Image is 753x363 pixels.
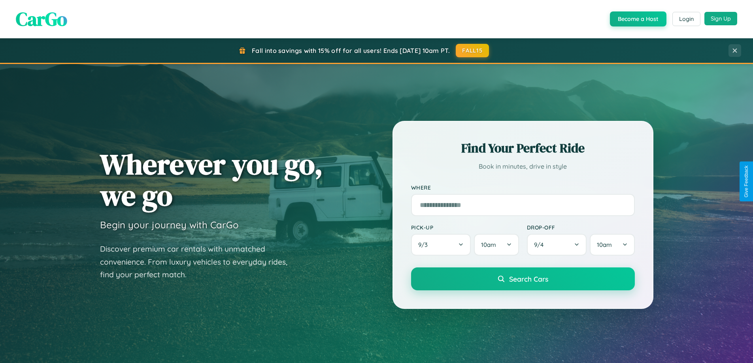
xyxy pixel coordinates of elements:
button: Login [672,12,700,26]
span: 9 / 4 [534,241,547,248]
button: Search Cars [411,267,635,290]
span: CarGo [16,6,67,32]
span: 10am [481,241,496,248]
label: Pick-up [411,224,519,231]
span: 10am [597,241,612,248]
button: 10am [474,234,519,256]
button: 9/4 [527,234,587,256]
span: 9 / 3 [418,241,432,248]
h2: Find Your Perfect Ride [411,139,635,157]
label: Drop-off [527,224,635,231]
button: FALL15 [456,44,489,57]
span: Search Cars [509,275,548,283]
button: 9/3 [411,234,471,256]
span: Fall into savings with 15% off for all users! Ends [DATE] 10am PT. [252,47,450,55]
h1: Wherever you go, we go [100,149,323,211]
p: Book in minutes, drive in style [411,161,635,172]
h3: Begin your journey with CarGo [100,219,239,231]
p: Discover premium car rentals with unmatched convenience. From luxury vehicles to everyday rides, ... [100,243,298,281]
button: Become a Host [610,11,666,26]
button: 10am [590,234,634,256]
label: Where [411,184,635,191]
div: Give Feedback [744,166,749,197]
button: Sign Up [704,12,737,25]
